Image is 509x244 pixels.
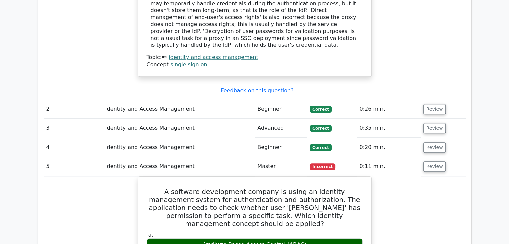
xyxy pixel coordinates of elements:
td: Beginner [255,138,307,157]
td: Advanced [255,119,307,138]
a: identity and access management [169,54,258,60]
a: Feedback on this question? [221,87,293,94]
span: Incorrect [310,163,335,170]
h5: A software development company is using an identity management system for authentication and auth... [146,188,363,228]
td: 0:11 min. [357,157,420,176]
span: Correct [310,144,331,151]
td: Identity and Access Management [103,119,255,138]
button: Review [423,161,446,172]
td: Identity and Access Management [103,157,255,176]
button: Review [423,104,446,114]
td: 0:35 min. [357,119,420,138]
span: Correct [310,125,331,132]
span: a. [148,232,153,238]
td: 5 [44,157,103,176]
span: Correct [310,106,331,112]
button: Review [423,123,446,133]
td: Identity and Access Management [103,100,255,119]
td: 0:20 min. [357,138,420,157]
a: single sign on [170,61,207,68]
td: Identity and Access Management [103,138,255,157]
td: 2 [44,100,103,119]
div: Concept: [147,61,363,68]
td: 0:26 min. [357,100,420,119]
td: 3 [44,119,103,138]
td: 4 [44,138,103,157]
button: Review [423,142,446,153]
td: Master [255,157,307,176]
div: Topic: [147,54,363,61]
td: Beginner [255,100,307,119]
